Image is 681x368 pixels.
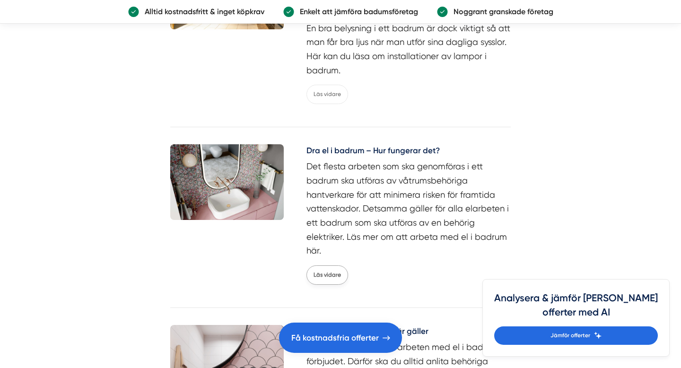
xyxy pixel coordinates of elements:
[306,159,511,258] p: Det flesta arbeten som ska genomföras i ett badrum ska utföras av våtrumsbehöriga hantverkare för...
[306,325,511,340] a: Eluttag i badrum - Det här gäller
[494,291,658,326] h4: Analysera & jämför [PERSON_NAME] offerter med AI
[550,331,590,340] span: Jämför offerter
[294,6,418,18] p: Enkelt att jämföra badumsföretag
[139,6,264,18] p: Alltid kostnadsfritt & inget köpkrav
[306,144,511,159] a: Dra el i badrum – Hur fungerar det?
[291,332,379,344] span: Få kostnadsfria offerter
[306,265,348,285] a: Läs vidare
[279,323,402,353] a: Få kostnadsfria offerter
[494,326,658,345] a: Jämför offerter
[306,85,348,104] a: Läs vidare
[170,144,284,220] img: Dra el i badrum – Hur fungerar det?
[448,6,553,18] p: Noggrant granskade företag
